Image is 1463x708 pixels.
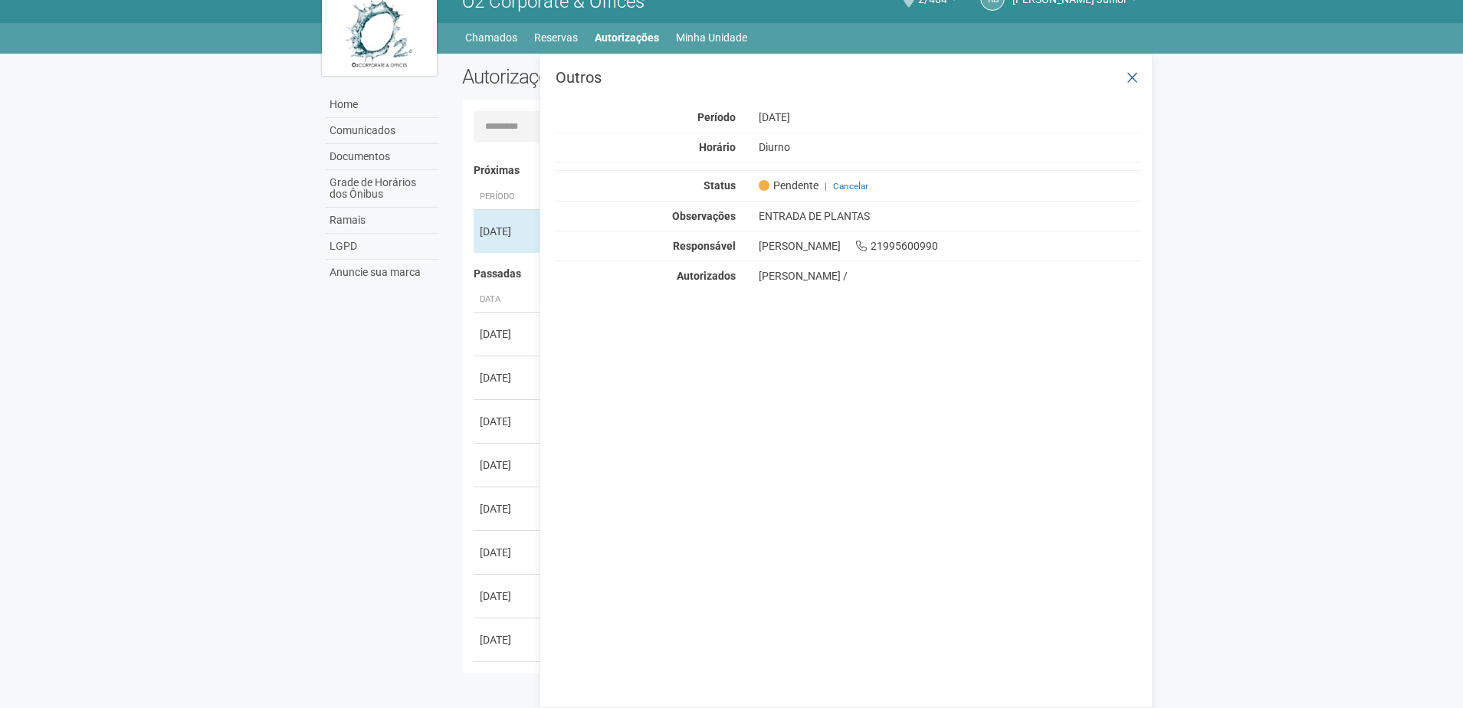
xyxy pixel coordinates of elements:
[480,632,536,647] div: [DATE]
[326,170,439,208] a: Grade de Horários dos Ônibus
[465,27,517,48] a: Chamados
[480,370,536,385] div: [DATE]
[595,27,659,48] a: Autorizações
[326,208,439,234] a: Ramais
[474,287,543,313] th: Data
[759,269,1141,283] div: [PERSON_NAME] /
[480,224,536,239] div: [DATE]
[326,260,439,285] a: Anuncie sua marca
[677,270,736,282] strong: Autorizados
[326,144,439,170] a: Documentos
[759,179,818,192] span: Pendente
[747,239,1153,253] div: [PERSON_NAME] 21995600990
[480,326,536,342] div: [DATE]
[673,240,736,252] strong: Responsável
[480,588,536,604] div: [DATE]
[676,27,747,48] a: Minha Unidade
[699,141,736,153] strong: Horário
[672,210,736,222] strong: Observações
[747,110,1153,124] div: [DATE]
[480,457,536,473] div: [DATE]
[462,65,790,88] h2: Autorizações
[326,234,439,260] a: LGPD
[825,181,827,192] span: |
[697,111,736,123] strong: Período
[556,70,1140,85] h3: Outros
[326,118,439,144] a: Comunicados
[747,209,1153,223] div: ENTRADA DE PLANTAS
[326,92,439,118] a: Home
[833,181,868,192] a: Cancelar
[747,140,1153,154] div: Diurno
[480,545,536,560] div: [DATE]
[704,179,736,192] strong: Status
[474,268,1130,280] h4: Passadas
[474,165,1130,176] h4: Próximas
[474,185,543,210] th: Período
[534,27,578,48] a: Reservas
[480,501,536,516] div: [DATE]
[480,414,536,429] div: [DATE]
